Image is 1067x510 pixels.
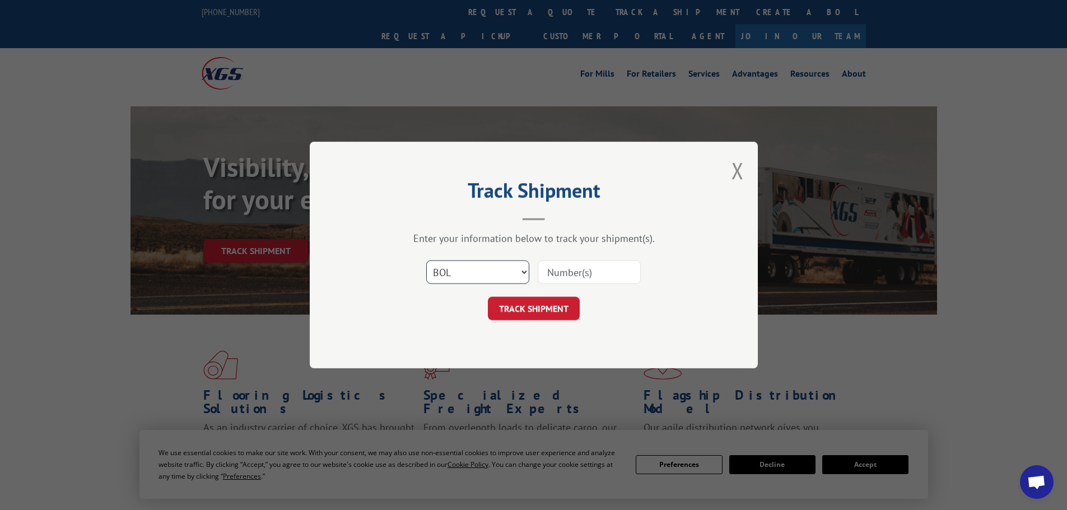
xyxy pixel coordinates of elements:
input: Number(s) [538,260,641,284]
div: Open chat [1020,465,1054,499]
div: Enter your information below to track your shipment(s). [366,232,702,245]
h2: Track Shipment [366,183,702,204]
button: Close modal [731,156,744,185]
button: TRACK SHIPMENT [488,297,580,320]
